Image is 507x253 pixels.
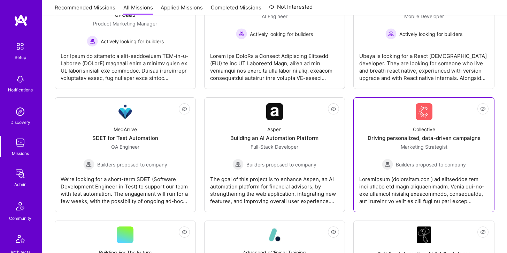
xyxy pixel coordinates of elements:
i: icon EyeClosed [480,229,486,235]
a: Company LogoAspenBuilding an AI Automation PlatformFull-Stack Developer Builders proposed to comp... [210,103,339,206]
span: Mobile Developer [404,13,444,19]
img: Architects [12,232,29,248]
img: Actively looking for builders [87,36,98,47]
a: Company LogoMedArriveSDET for Test AutomationQA Engineer Builders proposed to companyBuilders pro... [61,103,190,206]
img: Community [12,198,29,215]
i: icon EyeClosed [480,106,486,112]
div: Lor Ipsum do sitametc a elit-seddoeiusm TEM-in-u-Laboree (DOLorE) magnaali enim a minimv quisn ex... [61,47,190,82]
a: Applied Missions [161,4,203,15]
div: Driving personalized, data-driven campaigns [368,134,481,142]
a: Company LogoCollectiveDriving personalized, data-driven campaignsMarketing Strategist Builders pr... [359,103,489,206]
img: Company Logo [417,226,431,243]
img: discovery [13,105,27,119]
div: Notifications [8,86,33,94]
img: Builders proposed to company [382,159,393,170]
span: Builders proposed to company [246,161,316,168]
img: Actively looking for builders [236,28,247,39]
img: Company Logo [416,103,432,120]
img: Actively looking for builders [385,28,397,39]
div: MedArrive [114,126,137,133]
span: Builders proposed to company [396,161,466,168]
img: bell [13,72,27,86]
a: All Missions [123,4,153,15]
a: Recommended Missions [55,4,115,15]
span: Marketing Strategist [401,144,447,150]
img: logo [14,14,28,27]
span: AI Engineer [262,13,287,19]
span: Actively looking for builders [399,30,462,38]
div: Discovery [10,119,30,126]
div: SDET for Test Automation [92,134,158,142]
div: Ubeya is looking for a React [DEMOGRAPHIC_DATA] developer. They are looking for someone who live ... [359,47,489,82]
div: Collective [413,126,435,133]
div: Building an AI Automation Platform [230,134,318,142]
div: Missions [12,150,29,157]
i: icon EyeClosed [331,229,336,235]
i: icon EyeClosed [182,106,187,112]
img: Builders proposed to company [232,159,244,170]
img: Company Logo [117,103,133,120]
img: teamwork [13,136,27,150]
div: The goal of this project is to enhance Aspen, an AI automation platform for financial advisors, b... [210,170,339,205]
div: We’re looking for a short-term SDET (Software Development Engineer in Test) to support our team w... [61,170,190,205]
span: Builders proposed to company [97,161,167,168]
div: Lorem ips DoloRs a Consect Adipiscing Elitsedd (EIU) te inc UT Laboreetd Magn, ali’en ad min veni... [210,47,339,82]
span: Actively looking for builders [250,30,313,38]
a: Not Interested [269,3,313,15]
span: Product Marketing Manager [93,21,157,27]
span: Actively looking for builders [101,38,164,45]
img: Company Logo [266,226,283,243]
img: setup [13,39,28,54]
div: Aspen [267,126,282,133]
div: Admin [14,181,26,188]
img: Builders proposed to company [83,159,94,170]
img: admin teamwork [13,167,27,181]
div: Loremipsum (dolorsitam.con ) ad elitseddoe tem inci utlabo etd magn aliquaenimadm. Venia qui-no-e... [359,170,489,205]
span: Full-Stack Developer [251,144,298,150]
img: Company Logo [266,103,283,120]
i: icon EyeClosed [182,229,187,235]
span: QA Engineer [111,144,139,150]
i: icon EyeClosed [331,106,336,112]
a: Completed Missions [211,4,261,15]
div: Setup [15,54,26,61]
div: Community [9,215,31,222]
